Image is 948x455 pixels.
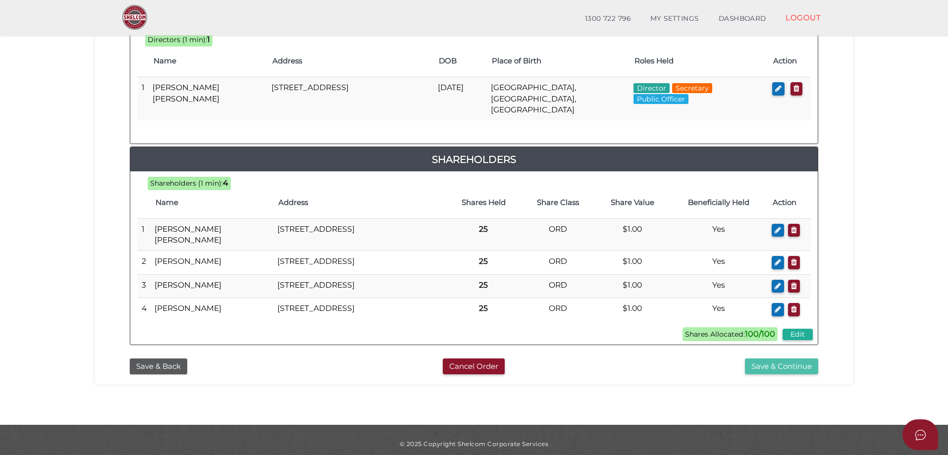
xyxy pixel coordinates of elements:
[487,77,629,120] td: [GEOGRAPHIC_DATA], [GEOGRAPHIC_DATA], [GEOGRAPHIC_DATA]
[434,77,487,120] td: [DATE]
[600,199,665,207] h4: Share Value
[773,57,805,65] h4: Action
[151,298,273,321] td: [PERSON_NAME]
[439,57,482,65] h4: DOB
[670,218,768,251] td: Yes
[154,57,263,65] h4: Name
[745,329,775,339] b: 100/100
[773,199,805,207] h4: Action
[273,218,446,251] td: [STREET_ADDRESS]
[776,7,831,28] a: LOGOUT
[521,298,595,321] td: ORD
[150,179,223,188] span: Shareholders (1 min):
[138,77,149,120] td: 1
[148,35,207,44] span: Directors (1 min):
[273,298,446,321] td: [STREET_ADDRESS]
[595,218,670,251] td: $1.00
[526,199,590,207] h4: Share Class
[670,298,768,321] td: Yes
[745,358,818,375] button: Save & Continue
[479,280,488,290] b: 25
[130,152,818,167] a: Shareholders
[138,218,151,251] td: 1
[595,274,670,298] td: $1.00
[521,274,595,298] td: ORD
[634,57,764,65] h4: Roles Held
[640,9,709,29] a: MY SETTINGS
[479,256,488,266] b: 25
[595,251,670,275] td: $1.00
[151,218,273,251] td: [PERSON_NAME] [PERSON_NAME]
[451,199,516,207] h4: Shares Held
[151,274,273,298] td: [PERSON_NAME]
[575,9,640,29] a: 1300 722 796
[675,199,763,207] h4: Beneficially Held
[672,83,712,93] span: Secretary
[138,251,151,275] td: 2
[278,199,441,207] h4: Address
[709,9,776,29] a: DASHBOARD
[683,327,778,341] span: Shares Allocated:
[138,298,151,321] td: 4
[633,94,688,104] span: Public Officer
[521,251,595,275] td: ORD
[223,178,228,188] b: 4
[130,358,187,375] button: Save & Back
[783,329,813,340] button: Edit
[902,419,938,450] button: Open asap
[207,35,210,44] b: 1
[443,358,505,375] button: Cancel Order
[151,251,273,275] td: [PERSON_NAME]
[272,57,429,65] h4: Address
[273,274,446,298] td: [STREET_ADDRESS]
[103,440,845,448] div: © 2025 Copyright Shelcom Corporate Services
[633,83,670,93] span: Director
[149,77,267,120] td: [PERSON_NAME] [PERSON_NAME]
[670,274,768,298] td: Yes
[595,298,670,321] td: $1.00
[479,224,488,234] b: 25
[156,199,268,207] h4: Name
[267,77,434,120] td: [STREET_ADDRESS]
[138,274,151,298] td: 3
[273,251,446,275] td: [STREET_ADDRESS]
[670,251,768,275] td: Yes
[479,303,488,313] b: 25
[492,57,624,65] h4: Place of Birth
[521,218,595,251] td: ORD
